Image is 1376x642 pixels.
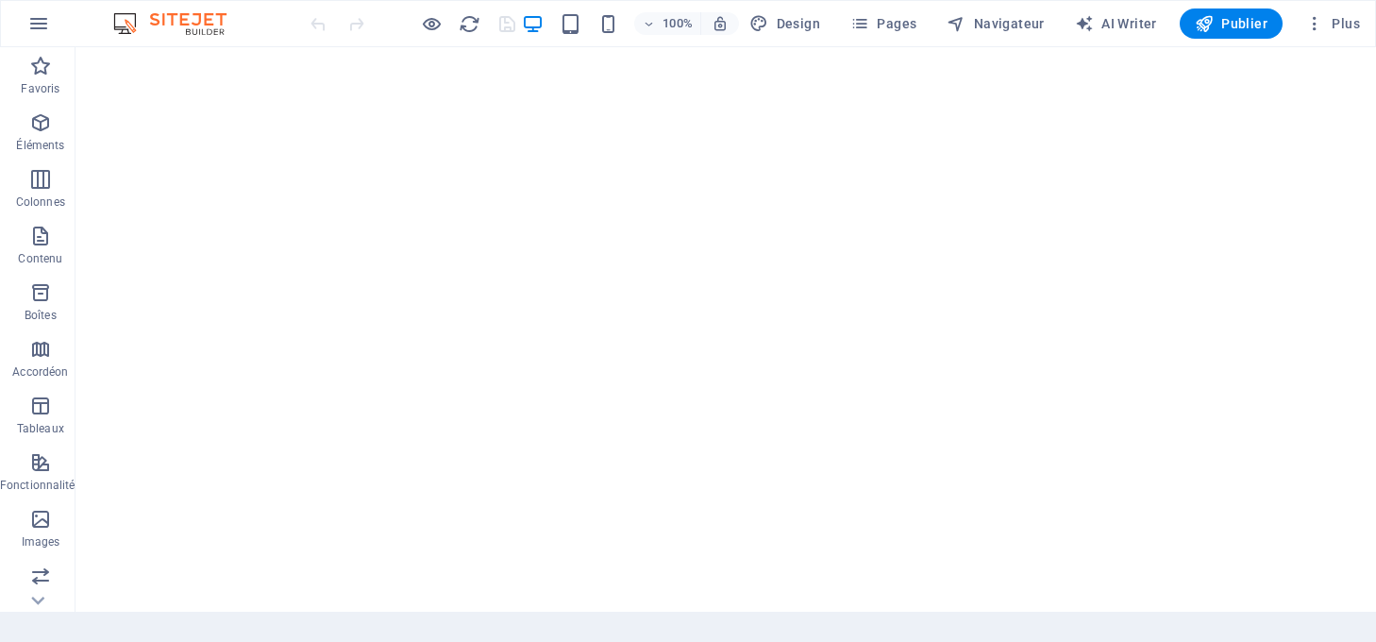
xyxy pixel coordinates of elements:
[663,12,693,35] h6: 100%
[458,12,480,35] button: reload
[420,12,443,35] button: Cliquez ici pour quitter le mode Aperçu et poursuivre l'édition.
[1180,8,1283,39] button: Publier
[17,421,64,436] p: Tableaux
[1075,14,1157,33] span: AI Writer
[1195,14,1267,33] span: Publier
[1067,8,1165,39] button: AI Writer
[1305,14,1360,33] span: Plus
[21,81,59,96] p: Favoris
[16,194,65,210] p: Colonnes
[25,308,57,323] p: Boîtes
[947,14,1044,33] span: Navigateur
[850,14,916,33] span: Pages
[712,15,729,32] i: Lors du redimensionnement, ajuster automatiquement le niveau de zoom en fonction de l'appareil sé...
[749,14,820,33] span: Design
[939,8,1051,39] button: Navigateur
[1298,8,1368,39] button: Plus
[109,12,250,35] img: Editor Logo
[16,138,64,153] p: Éléments
[459,13,480,35] i: Actualiser la page
[843,8,924,39] button: Pages
[634,12,701,35] button: 100%
[742,8,828,39] div: Design (Ctrl+Alt+Y)
[18,251,62,266] p: Contenu
[742,8,828,39] button: Design
[12,364,68,380] p: Accordéon
[22,534,60,549] p: Images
